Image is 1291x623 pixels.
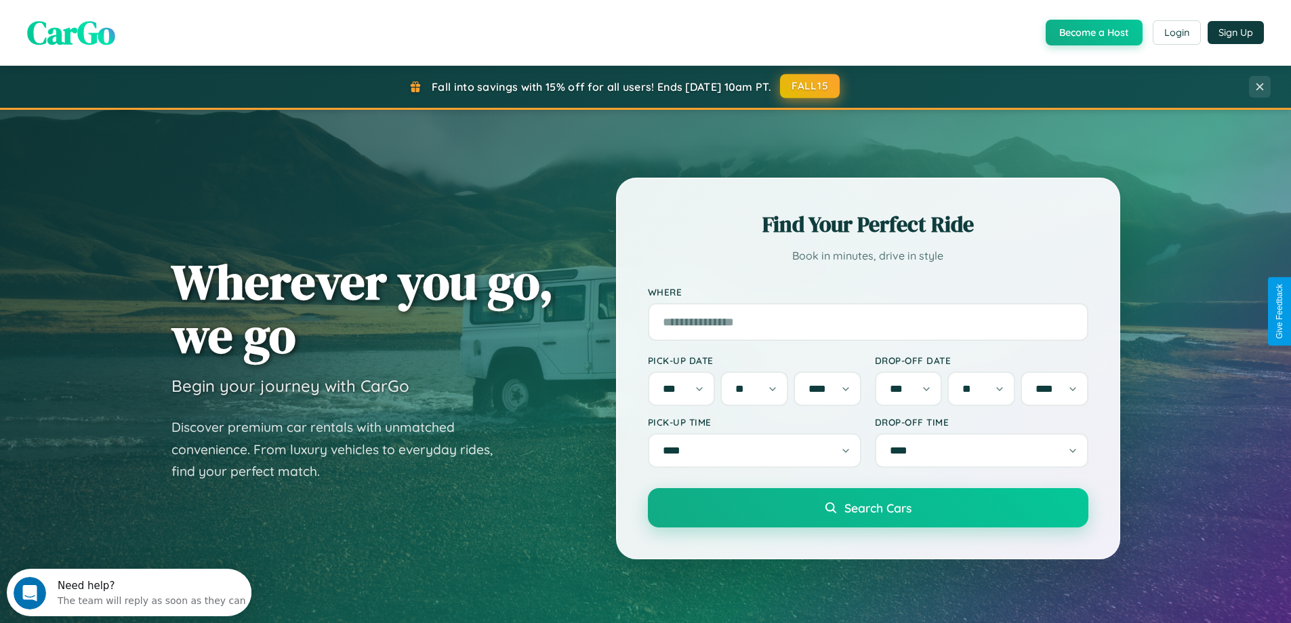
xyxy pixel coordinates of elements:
[51,22,239,37] div: The team will reply as soon as they can
[27,10,115,55] span: CarGo
[648,355,861,366] label: Pick-up Date
[648,209,1088,239] h2: Find Your Perfect Ride
[648,246,1088,266] p: Book in minutes, drive in style
[780,74,840,98] button: FALL15
[432,80,771,94] span: Fall into savings with 15% off for all users! Ends [DATE] 10am PT.
[14,577,46,609] iframe: Intercom live chat
[5,5,252,43] div: Open Intercom Messenger
[648,488,1088,527] button: Search Cars
[1208,21,1264,44] button: Sign Up
[1275,284,1284,339] div: Give Feedback
[1153,20,1201,45] button: Login
[171,416,510,483] p: Discover premium car rentals with unmatched convenience. From luxury vehicles to everyday rides, ...
[648,416,861,428] label: Pick-up Time
[1046,20,1143,45] button: Become a Host
[648,286,1088,298] label: Where
[171,376,409,396] h3: Begin your journey with CarGo
[7,569,251,616] iframe: Intercom live chat discovery launcher
[51,12,239,22] div: Need help?
[875,416,1088,428] label: Drop-off Time
[875,355,1088,366] label: Drop-off Date
[844,500,911,515] span: Search Cars
[171,255,554,362] h1: Wherever you go, we go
